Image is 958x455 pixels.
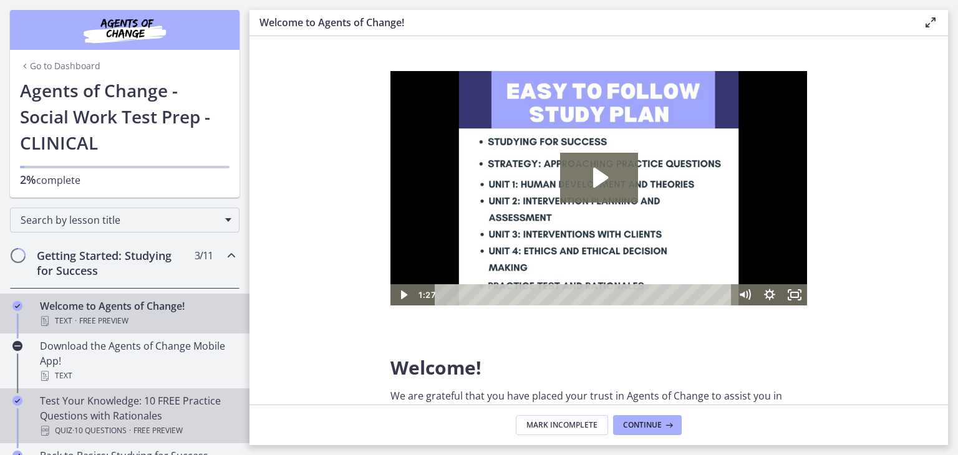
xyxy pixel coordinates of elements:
button: Continue [613,415,682,435]
div: Download the Agents of Change Mobile App! [40,338,235,383]
div: Quiz [40,423,235,438]
div: Welcome to Agents of Change! [40,299,235,328]
button: Show settings menu [367,213,392,234]
div: Playbar [54,213,336,234]
p: We are grateful that you have placed your trust in Agents of Change to assist you in preparing fo... [390,388,807,433]
p: complete [20,172,230,188]
button: Mute [342,213,367,234]
span: 3 / 11 [195,248,213,263]
button: Fullscreen [392,213,417,234]
div: Text [40,368,235,383]
span: · [75,314,77,328]
span: · 10 Questions [72,423,127,438]
span: Search by lesson title [21,213,219,227]
img: Agents of Change Social Work Test Prep [50,15,200,45]
span: Continue [623,420,662,430]
span: 2% [20,172,36,187]
div: Search by lesson title [10,208,239,232]
i: Completed [12,396,22,406]
i: Completed [12,301,22,311]
button: Play Video: c1o6hcmjueu5qasqsu00.mp4 [170,82,248,132]
span: · [129,423,131,438]
h1: Agents of Change - Social Work Test Prep - CLINICAL [20,77,230,156]
a: Go to Dashboard [20,60,100,72]
h2: Getting Started: Studying for Success [37,248,189,278]
div: Text [40,314,235,328]
h3: Welcome to Agents of Change! [259,15,903,30]
div: Test Your Knowledge: 10 FREE Practice Questions with Rationales [40,393,235,438]
span: Mark Incomplete [526,420,598,430]
span: Free preview [133,423,183,438]
span: Welcome! [390,355,481,380]
button: Mark Incomplete [516,415,608,435]
span: Free preview [79,314,128,328]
